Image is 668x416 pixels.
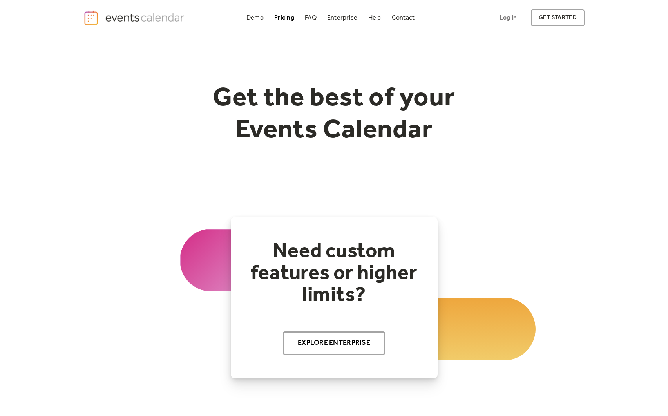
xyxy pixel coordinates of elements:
div: Enterprise [327,16,357,20]
h2: Need custom features or higher limits? [246,241,422,306]
h1: Get the best of your Events Calendar [184,83,485,147]
div: Demo [246,16,264,20]
div: Pricing [274,16,294,20]
a: Demo [243,13,267,23]
a: Contact [389,13,418,23]
a: Log In [492,9,525,26]
a: Explore Enterprise [283,331,385,355]
a: FAQ [302,13,320,23]
div: FAQ [305,16,317,20]
a: Help [365,13,384,23]
div: Help [368,16,381,20]
a: Pricing [271,13,297,23]
div: Contact [392,16,415,20]
a: get started [531,9,585,26]
a: Enterprise [324,13,360,23]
